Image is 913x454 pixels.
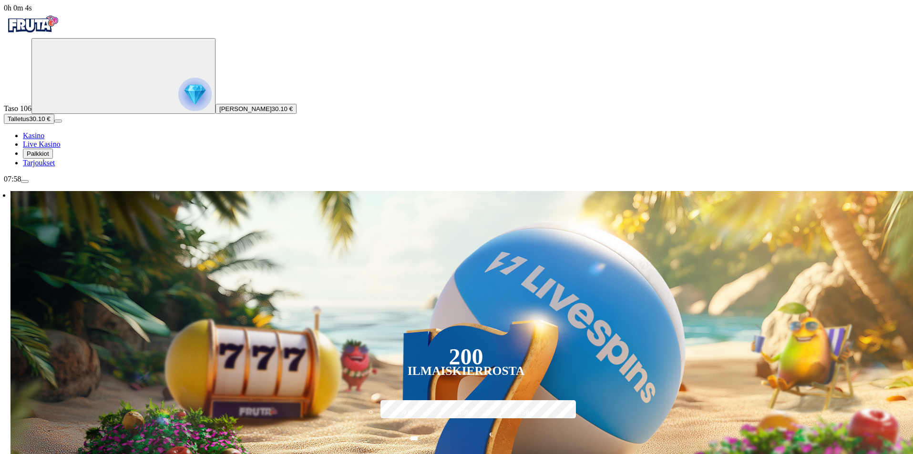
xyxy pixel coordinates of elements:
[23,149,53,159] button: reward iconPalkkiot
[23,131,44,140] span: Kasino
[449,351,483,363] div: 200
[4,30,61,38] a: Fruta
[8,115,29,122] span: Talletus
[219,105,272,112] span: [PERSON_NAME]
[4,104,31,112] span: Taso 106
[408,365,525,377] div: Ilmaiskierrosta
[54,120,62,122] button: menu
[23,131,44,140] a: diamond iconKasino
[439,399,494,426] label: 150 €
[23,159,55,167] a: gift-inverted iconTarjoukset
[4,12,61,36] img: Fruta
[4,175,21,183] span: 07:58
[378,399,433,426] label: 50 €
[21,180,29,183] button: menu
[4,4,32,12] span: user session time
[23,140,61,148] span: Live Kasino
[27,150,49,157] span: Palkkiot
[4,114,54,124] button: Talletusplus icon30.10 €
[31,38,215,114] button: reward progress
[490,430,492,439] span: €
[23,140,61,148] a: poker-chip iconLive Kasino
[215,104,297,114] button: [PERSON_NAME]30.10 €
[23,159,55,167] span: Tarjoukset
[272,105,293,112] span: 30.10 €
[4,12,909,167] nav: Primary
[178,78,212,111] img: reward progress
[499,399,554,426] label: 250 €
[29,115,50,122] span: 30.10 €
